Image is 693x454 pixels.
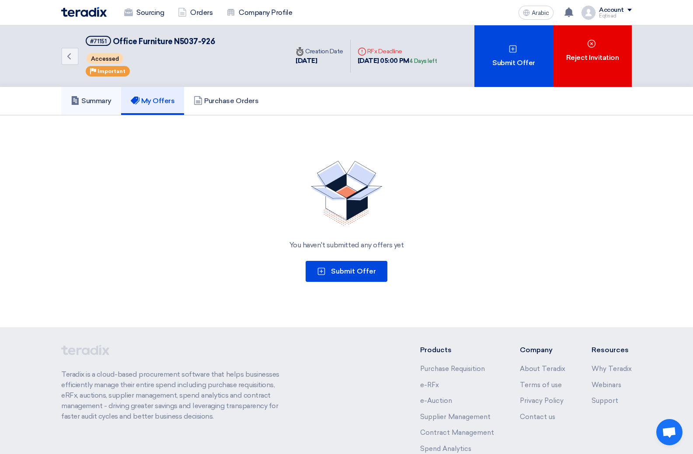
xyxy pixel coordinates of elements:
font: 4 Days left [409,58,437,64]
button: Arabic [519,6,554,20]
font: Company Profile [239,8,292,17]
a: About Teradix [520,365,565,373]
a: Contract Management [420,429,494,437]
font: Creation Date [305,48,343,55]
a: Why Teradix [592,365,632,373]
font: Reject Invitation [566,53,619,62]
font: Summary [81,97,111,105]
img: No Quotations Found! [311,161,383,226]
a: Supplier Management [420,413,491,421]
a: Summary [61,87,121,115]
font: Resources [592,346,629,354]
a: e-RFx [420,381,439,389]
a: Purchase Orders [184,87,268,115]
img: profile_test.png [582,6,595,20]
font: Products [420,346,452,354]
font: Orders [190,8,212,17]
font: Sourcing [136,8,164,17]
font: Purchase Orders [204,97,258,105]
font: Arabic [532,9,549,17]
font: Account [599,6,624,14]
a: Sourcing [117,3,171,22]
a: Webinars [592,381,621,389]
button: Submit Offer [306,261,387,282]
a: Terms of use [520,381,562,389]
font: You haven't submitted any offers yet [289,241,404,249]
font: Accessed [91,55,119,62]
a: Spend Analytics [420,445,471,453]
a: Contact us [520,413,555,421]
a: My Offers [121,87,185,115]
font: Teradix is ​​a cloud-based procurement software that helps businesses efficiently manage their en... [61,370,279,420]
font: Submit Offer [331,267,376,275]
font: [DATE] [296,57,317,65]
font: RFx Deadline [367,48,402,55]
a: Privacy Policy [520,397,564,405]
font: Company [520,346,553,354]
a: Support [592,397,618,405]
font: Important [98,68,125,74]
a: Open chat [656,419,683,445]
h5: Office Furniture N5037-926 [86,36,215,47]
font: [DATE] 05:00 PM [358,57,409,65]
a: e-Auction [420,397,452,405]
font: Office Furniture N5037-926 [113,37,215,46]
font: #71151 [90,38,107,45]
img: Teradix logo [61,7,107,17]
a: Orders [171,3,219,22]
a: Purchase Requisition [420,365,485,373]
font: Eqtisad [599,13,616,19]
font: My Offers [141,97,175,105]
font: Submit Offer [492,59,535,67]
